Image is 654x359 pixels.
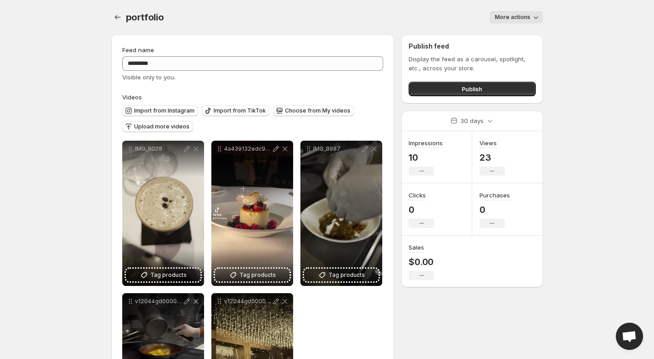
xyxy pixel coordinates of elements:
div: 4a439132edc945b0ba3563a1ce498701Tag products [211,141,293,286]
button: Import from TikTok [202,105,270,116]
button: Tag products [304,269,379,281]
button: More actions [489,11,543,24]
h3: Impressions [409,138,443,148]
button: Tag products [126,269,200,281]
h2: Publish feed [409,42,535,51]
span: Videos [122,93,142,101]
button: Publish [409,82,535,96]
h3: Purchases [479,191,510,200]
p: v12044gd0000d2d1k7vog65ijbds13tg [224,298,271,305]
span: Tag products [329,270,365,280]
button: Upload more videos [122,121,193,132]
p: IMG_9028 [135,145,182,152]
span: Tag products [240,270,276,280]
h3: Clicks [409,191,426,200]
div: IMG_8987Tag products [300,141,382,286]
h3: Views [479,138,497,148]
p: 0 [409,204,434,215]
button: Choose from My videos [273,105,354,116]
a: Open chat [616,323,643,350]
span: Import from TikTok [214,107,266,114]
span: Tag products [150,270,187,280]
div: IMG_9028Tag products [122,141,204,286]
p: Display the feed as a carousel, spotlight, etc., across your store. [409,54,535,73]
p: 4a439132edc945b0ba3563a1ce498701 [224,145,271,152]
p: 0 [479,204,510,215]
p: 10 [409,152,443,163]
button: Tag products [215,269,290,281]
span: portfolio [126,12,164,23]
span: Visible only to you. [122,74,175,81]
span: Publish [462,84,482,93]
p: 30 days [460,116,484,125]
p: $0.00 [409,256,434,267]
span: More actions [495,14,530,21]
p: 23 [479,152,505,163]
span: Feed name [122,46,154,54]
span: Upload more videos [134,123,190,130]
p: v12044gd0000d2d16onog65mi8vn1b6g 2 [135,298,182,305]
button: Settings [111,11,124,24]
span: Choose from My videos [285,107,350,114]
span: Import from Instagram [134,107,195,114]
h3: Sales [409,243,424,252]
p: IMG_8987 [313,145,360,152]
button: Import from Instagram [122,105,198,116]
